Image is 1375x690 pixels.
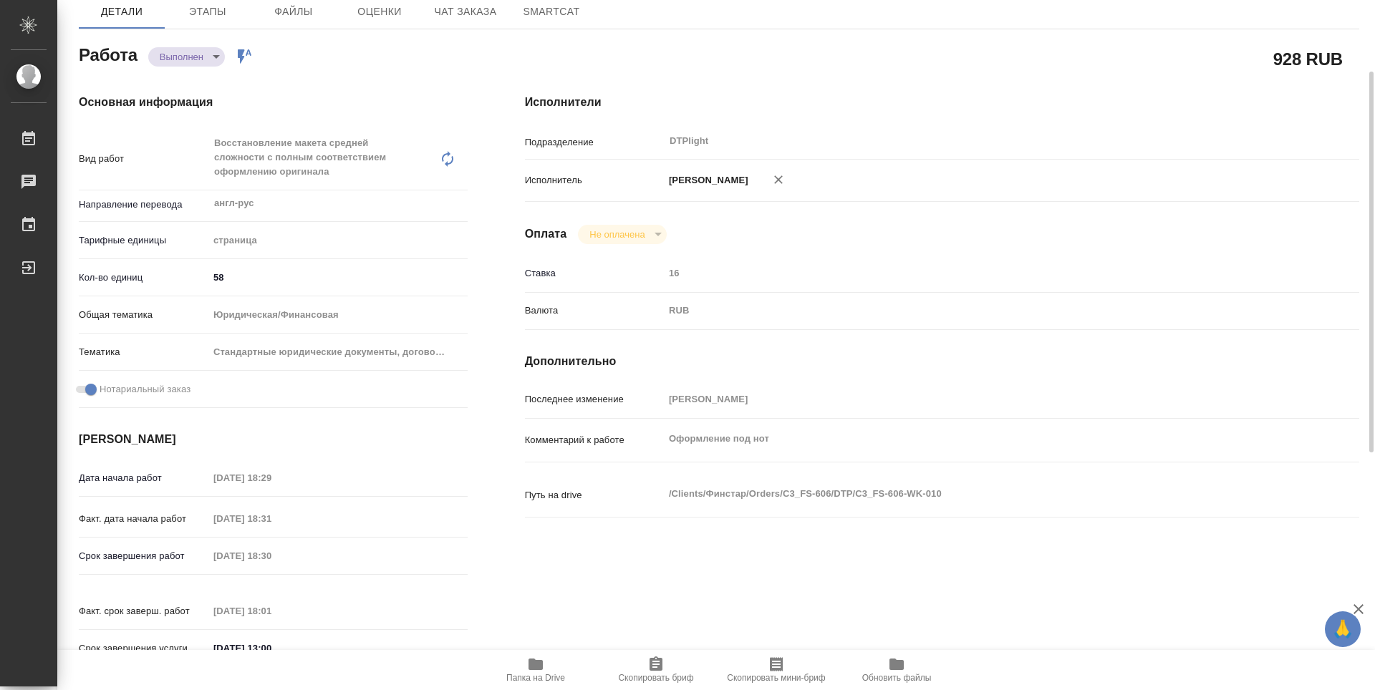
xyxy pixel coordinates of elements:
span: Оценки [345,3,414,21]
h4: Оплата [525,225,567,243]
h2: 928 RUB [1273,47,1343,71]
span: Файлы [259,3,328,21]
div: Стандартные юридические документы, договоры, уставы [208,340,468,364]
button: Скопировать мини-бриф [716,650,836,690]
textarea: /Clients/Финстар/Orders/C3_FS-606/DTP/C3_FS-606-WK-010 [664,482,1290,506]
h4: Основная информация [79,94,468,111]
p: Ставка [525,266,664,281]
button: 🙏 [1325,611,1361,647]
button: Не оплачена [585,228,649,240]
p: Вид работ [79,152,208,166]
span: Обновить файлы [862,673,932,683]
p: Факт. дата начала работ [79,512,208,526]
button: Выполнен [155,51,208,63]
input: ✎ Введи что-нибудь [208,638,334,659]
p: Тематика [79,345,208,359]
p: Направление перевода [79,198,208,212]
textarea: Оформление под нот [664,427,1290,451]
div: RUB [664,298,1290,323]
p: Валюта [525,303,664,318]
span: Этапы [173,3,242,21]
button: Папка на Drive [476,650,596,690]
p: Путь на drive [525,488,664,502]
h4: [PERSON_NAME] [79,431,468,448]
span: Нотариальный заказ [100,382,190,397]
input: Пустое поле [664,389,1290,409]
p: Срок завершения услуги [79,641,208,656]
p: Подразделение [525,135,664,150]
p: Тарифные единицы [79,233,208,248]
p: Факт. срок заверш. работ [79,604,208,618]
p: Исполнитель [525,173,664,188]
p: Кол-во единиц [79,271,208,285]
div: Юридическая/Финансовая [208,303,468,327]
div: Выполнен [578,225,666,244]
p: [PERSON_NAME] [664,173,748,188]
input: Пустое поле [208,545,334,566]
h4: Исполнители [525,94,1359,111]
input: Пустое поле [208,508,334,529]
p: Последнее изменение [525,392,664,407]
p: Общая тематика [79,308,208,322]
button: Скопировать бриф [596,650,716,690]
span: Чат заказа [431,3,500,21]
p: Дата начала работ [79,471,208,485]
span: SmartCat [517,3,586,21]
input: Пустое поле [208,601,334,621]
input: Пустое поле [208,467,334,488]
span: 🙏 [1331,614,1355,644]
span: Детали [87,3,156,21]
p: Срок завершения работ [79,549,208,563]
button: Удалить исполнителя [763,164,794,195]
h2: Работа [79,41,137,67]
input: Пустое поле [664,263,1290,283]
h4: Дополнительно [525,353,1359,370]
button: Обновить файлы [836,650,957,690]
div: Выполнен [148,47,225,67]
p: Комментарий к работе [525,433,664,447]
input: ✎ Введи что-нибудь [208,267,468,288]
span: Папка на Drive [506,673,565,683]
span: Скопировать мини-бриф [727,673,825,683]
span: Скопировать бриф [618,673,693,683]
div: страница [208,228,468,253]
